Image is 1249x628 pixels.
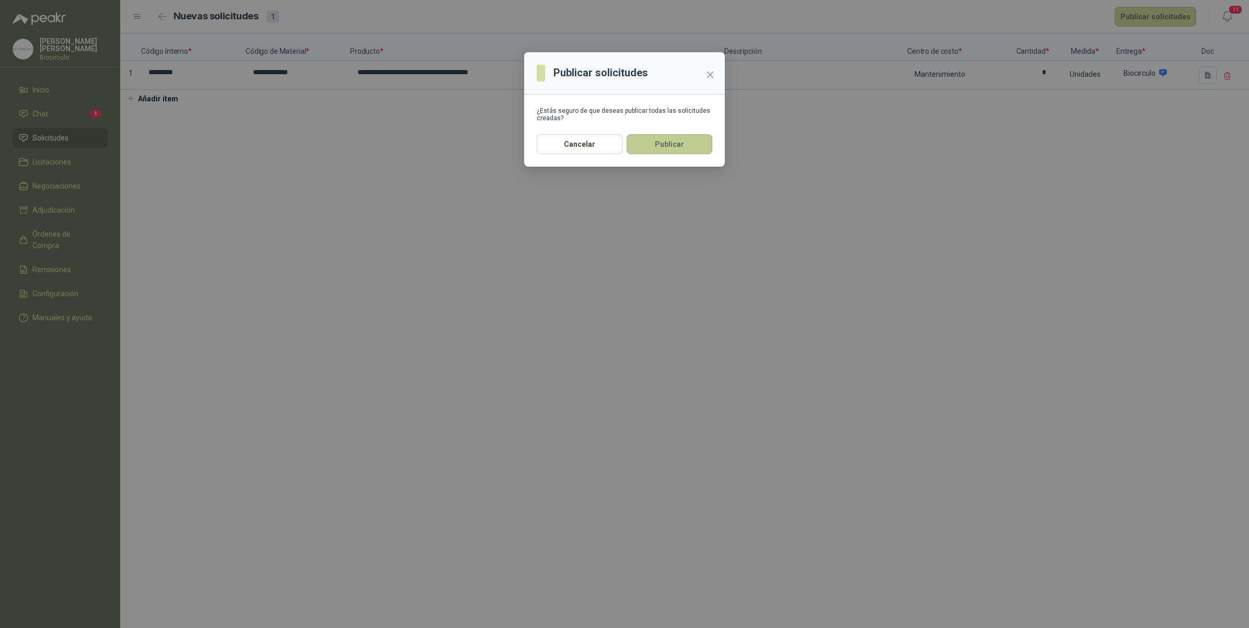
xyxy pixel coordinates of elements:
[537,134,622,154] button: Cancelar
[627,134,712,154] button: Publicar
[537,107,712,122] div: ¿Estás seguro de que deseas publicar todas las solicitudes creadas?
[706,71,714,79] span: close
[553,65,648,81] h3: Publicar solicitudes
[702,66,719,83] button: Close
